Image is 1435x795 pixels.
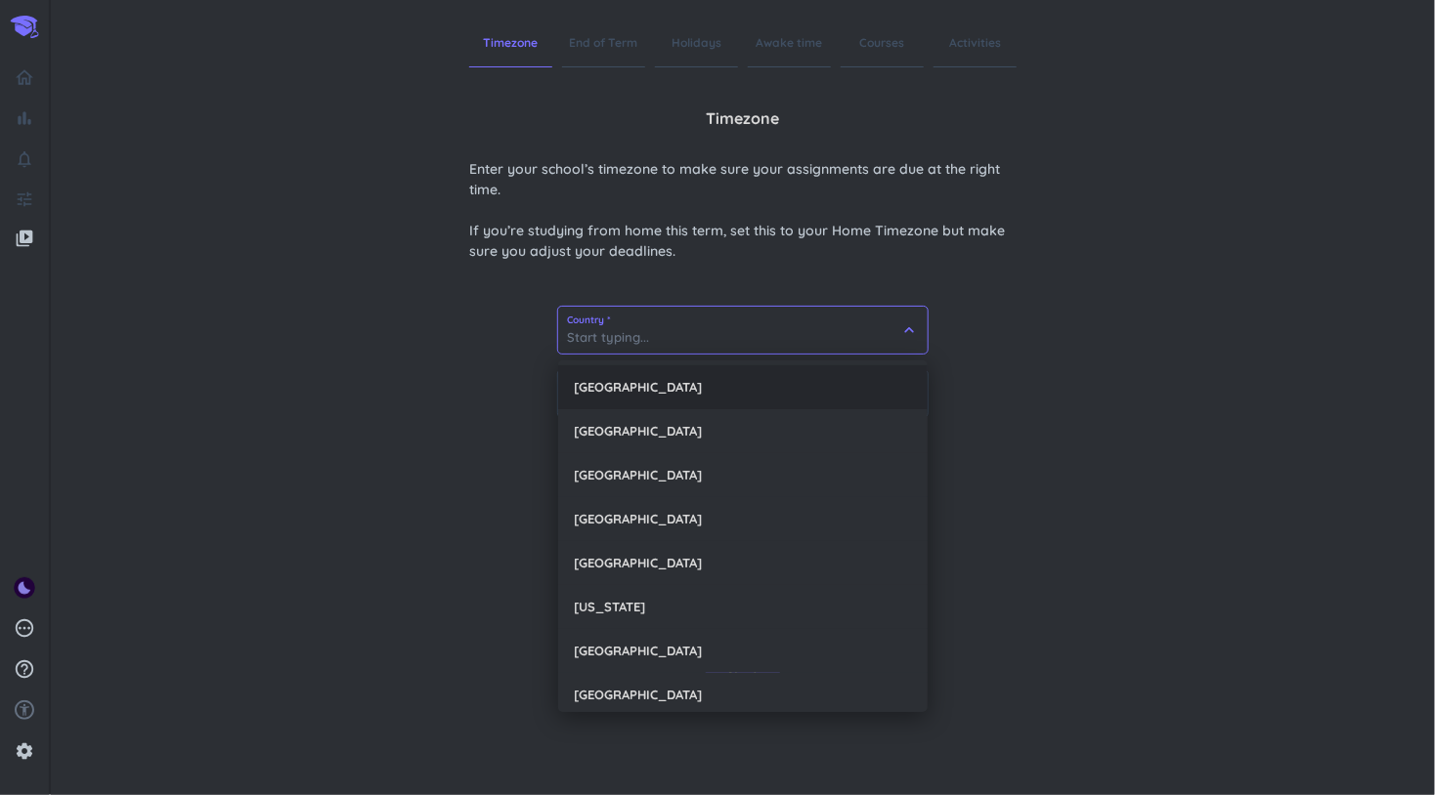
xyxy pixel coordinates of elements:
span: Enter your school’s timezone to make sure your assignments are due at the right time. If you’re s... [469,159,1017,262]
span: Timezone [707,106,780,130]
div: [GEOGRAPHIC_DATA] [558,453,928,497]
span: Activities [934,20,1017,67]
span: Courses [841,20,924,67]
i: keyboard_arrow_down [899,320,919,340]
div: [GEOGRAPHIC_DATA] [558,497,928,541]
span: Holidays [655,20,738,67]
div: [GEOGRAPHIC_DATA] [558,365,928,409]
a: settings [8,735,41,767]
div: [US_STATE] [558,585,928,629]
i: pending [14,617,35,639]
span: End of Term [562,20,645,67]
input: Start typing... [558,307,928,354]
div: [GEOGRAPHIC_DATA] [558,409,928,453]
span: Country * [567,315,919,325]
i: settings [15,741,34,761]
span: Awake time [748,20,831,67]
div: [GEOGRAPHIC_DATA] [558,541,928,585]
span: Timezone [469,20,552,67]
div: [GEOGRAPHIC_DATA] [558,629,928,673]
div: [GEOGRAPHIC_DATA] [558,673,928,717]
i: help_outline [14,658,35,680]
i: video_library [15,229,34,248]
